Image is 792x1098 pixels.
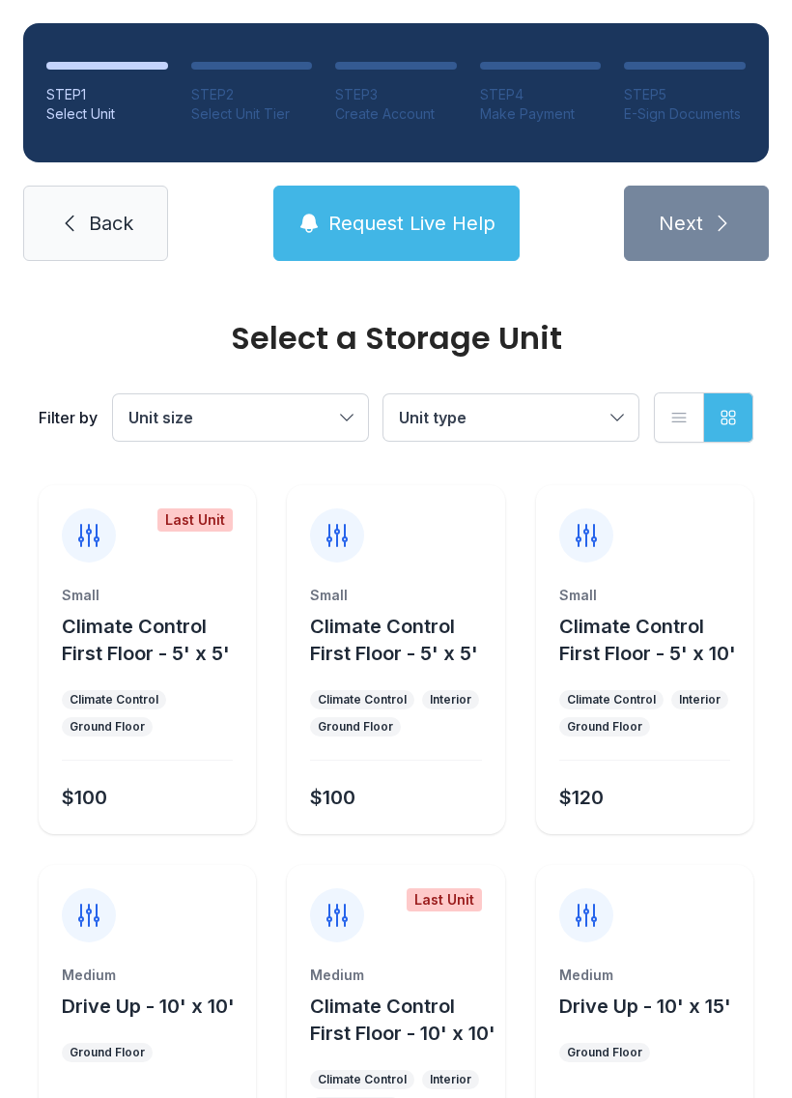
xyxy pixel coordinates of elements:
button: Drive Up - 10' x 15' [559,993,731,1020]
span: Climate Control First Floor - 5' x 5' [62,615,230,665]
span: Drive Up - 10' x 10' [62,995,235,1018]
div: Medium [559,966,730,985]
div: Small [62,586,233,605]
div: Interior [430,692,471,708]
div: Small [310,586,481,605]
span: Climate Control First Floor - 5' x 5' [310,615,478,665]
button: Unit size [113,394,368,441]
div: Select a Storage Unit [39,323,753,354]
div: Last Unit [407,888,482,911]
span: Climate Control First Floor - 5' x 10' [559,615,736,665]
button: Unit type [383,394,638,441]
span: Request Live Help [328,210,495,237]
div: Ground Floor [318,719,393,735]
button: Climate Control First Floor - 5' x 5' [62,613,248,667]
div: Create Account [335,104,457,124]
div: Make Payment [480,104,602,124]
button: Climate Control First Floor - 5' x 5' [310,613,496,667]
div: Climate Control [318,692,407,708]
div: Last Unit [157,508,233,532]
div: Medium [62,966,233,985]
div: Medium [310,966,481,985]
div: Ground Floor [567,1045,642,1060]
div: Interior [679,692,721,708]
span: Unit size [128,408,193,427]
div: STEP 4 [480,85,602,104]
div: Filter by [39,406,98,429]
button: Climate Control First Floor - 10' x 10' [310,993,496,1047]
div: $100 [62,784,107,811]
div: Select Unit [46,104,168,124]
div: Small [559,586,730,605]
span: Back [89,210,133,237]
div: Ground Floor [567,719,642,735]
button: Climate Control First Floor - 5' x 10' [559,613,746,667]
span: Climate Control First Floor - 10' x 10' [310,995,495,1045]
div: Climate Control [567,692,656,708]
span: Next [659,210,703,237]
span: Drive Up - 10' x 15' [559,995,731,1018]
div: STEP 5 [624,85,746,104]
span: Unit type [399,408,467,427]
div: E-Sign Documents [624,104,746,124]
div: Select Unit Tier [191,104,313,124]
div: Ground Floor [70,719,145,735]
div: $100 [310,784,355,811]
div: $120 [559,784,604,811]
div: Interior [430,1072,471,1087]
div: STEP 1 [46,85,168,104]
button: Drive Up - 10' x 10' [62,993,235,1020]
div: Climate Control [70,692,158,708]
div: Climate Control [318,1072,407,1087]
div: STEP 2 [191,85,313,104]
div: Ground Floor [70,1045,145,1060]
div: STEP 3 [335,85,457,104]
